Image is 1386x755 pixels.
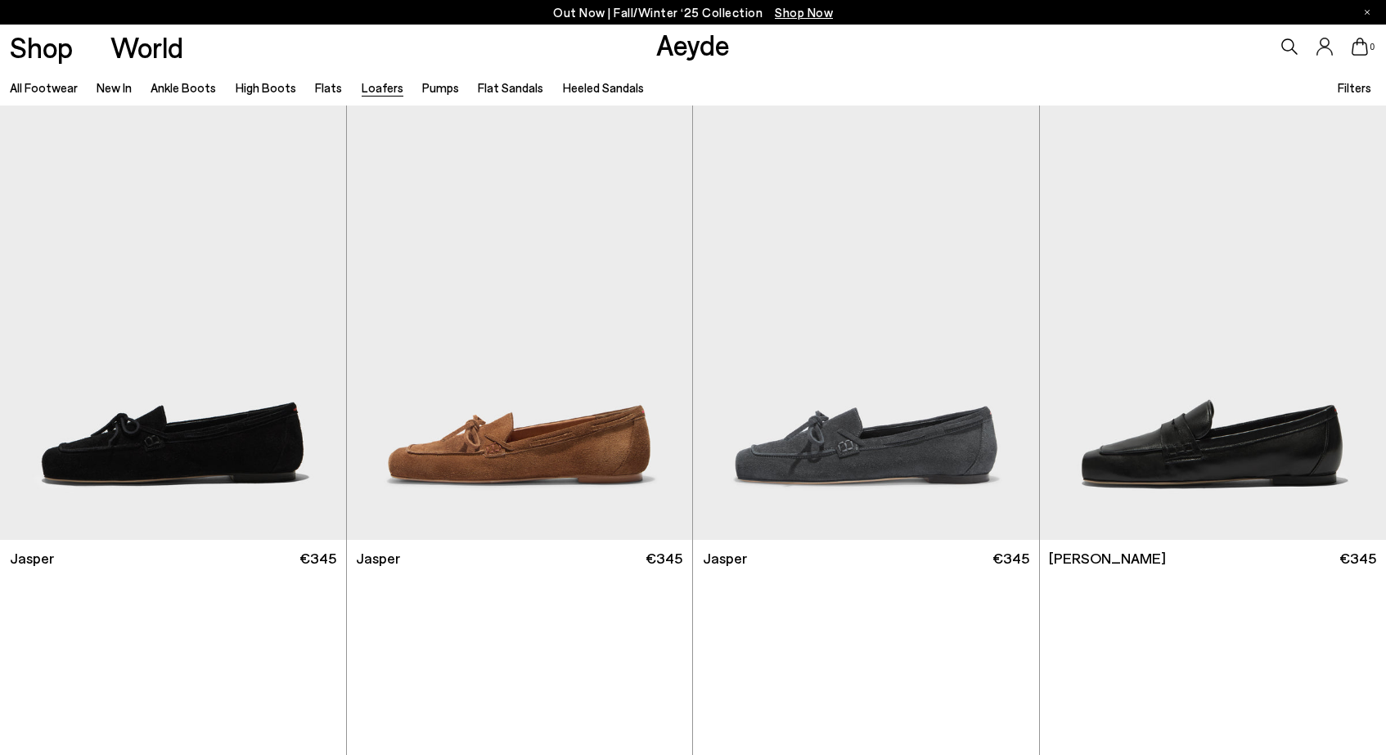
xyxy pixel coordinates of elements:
[1338,80,1371,95] span: Filters
[10,548,54,568] span: Jasper
[478,80,543,95] a: Flat Sandals
[110,33,183,61] a: World
[356,548,400,568] span: Jasper
[646,548,682,568] span: €345
[97,80,132,95] a: New In
[693,540,1039,577] a: Jasper €345
[299,548,336,568] span: €345
[563,80,644,95] a: Heeled Sandals
[362,80,403,95] a: Loafers
[315,80,342,95] a: Flats
[656,27,730,61] a: Aeyde
[1049,548,1166,568] span: [PERSON_NAME]
[693,106,1039,540] img: Jasper Moccasin Loafers
[1368,43,1376,52] span: 0
[10,80,78,95] a: All Footwear
[10,33,73,61] a: Shop
[347,540,693,577] a: Jasper €345
[775,5,833,20] span: Navigate to /collections/new-in
[992,548,1029,568] span: €345
[553,2,833,23] p: Out Now | Fall/Winter ‘25 Collection
[151,80,216,95] a: Ankle Boots
[703,548,747,568] span: Jasper
[347,106,693,540] img: Jasper Moccasin Loafers
[422,80,459,95] a: Pumps
[1339,548,1376,568] span: €345
[1352,38,1368,56] a: 0
[236,80,296,95] a: High Boots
